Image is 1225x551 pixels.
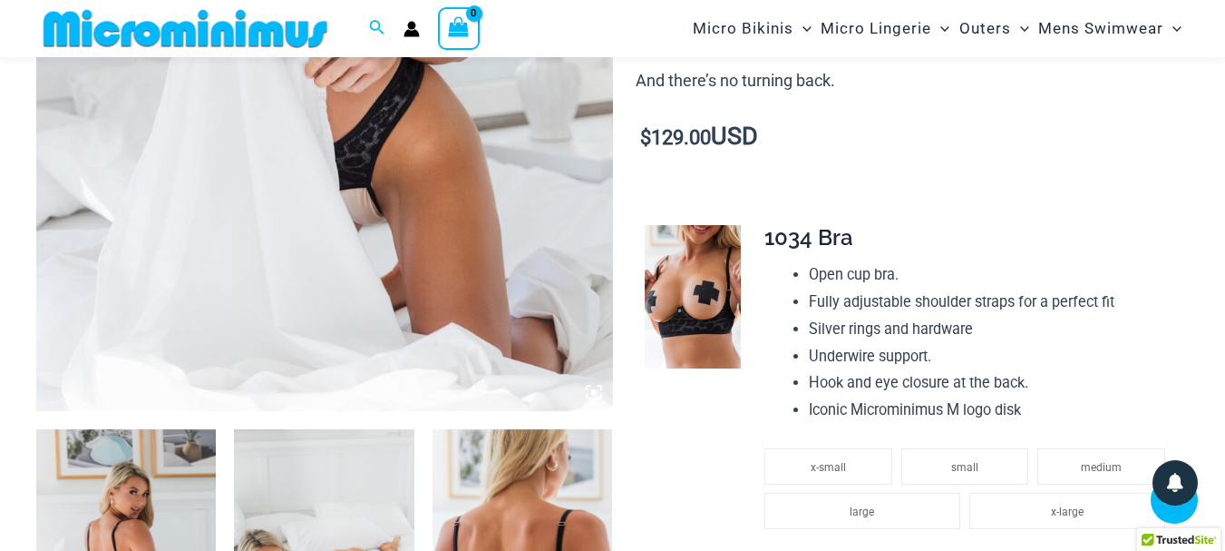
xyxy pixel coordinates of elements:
li: x-large [969,493,1165,529]
span: Mens Swimwear [1038,5,1163,52]
span: $ [640,126,651,149]
span: 1034 Bra [764,224,853,251]
li: medium [1037,448,1165,485]
li: Open cup bra. [809,261,1174,289]
span: Micro Lingerie [821,5,931,52]
li: Hook and eye closure at the back. [809,369,1174,397]
a: Account icon link [403,21,420,37]
span: Micro Bikinis [693,5,793,52]
span: Menu Toggle [931,5,949,52]
a: Mens SwimwearMenu ToggleMenu Toggle [1034,5,1186,52]
li: Underwire support. [809,343,1174,370]
span: x-small [811,461,846,474]
li: large [764,493,960,529]
a: Micro LingerieMenu ToggleMenu Toggle [816,5,954,52]
img: Nights Fall Silver Leopard 1036 Bra [645,225,741,369]
li: small [901,448,1029,485]
span: large [850,506,874,518]
span: Menu Toggle [1011,5,1029,52]
nav: Site Navigation [685,3,1189,54]
li: x-small [764,448,892,485]
li: Iconic Microminimus M logo disk [809,397,1174,424]
li: Fully adjustable shoulder straps for a perfect fit [809,289,1174,316]
li: Silver rings and hardware [809,316,1174,343]
span: small [951,461,978,474]
span: Menu Toggle [793,5,812,52]
a: OutersMenu ToggleMenu Toggle [955,5,1034,52]
p: USD [636,123,1189,152]
span: medium [1081,461,1122,474]
bdi: 129.00 [640,126,711,149]
span: x-large [1051,506,1084,518]
span: Menu Toggle [1163,5,1181,52]
a: View Shopping Cart, empty [438,7,480,49]
img: MM SHOP LOGO FLAT [36,8,335,49]
a: Search icon link [369,17,385,40]
a: Micro BikinisMenu ToggleMenu Toggle [688,5,816,52]
span: Outers [959,5,1011,52]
